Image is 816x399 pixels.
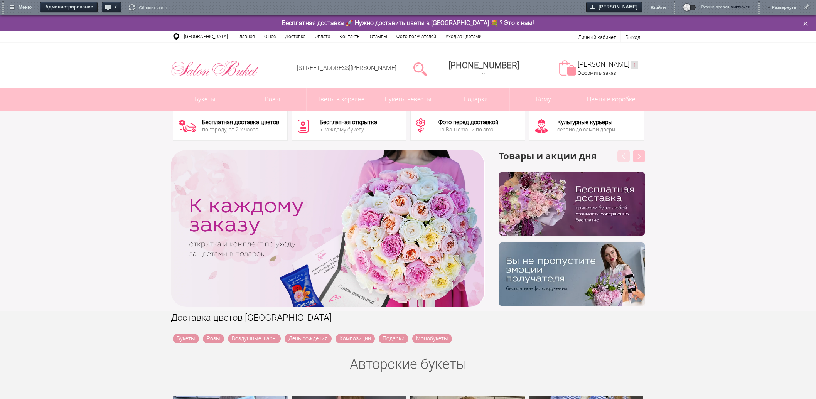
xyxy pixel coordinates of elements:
[280,31,310,42] a: Доставка
[633,150,645,162] button: Next
[320,120,377,125] div: Бесплатная открытка
[631,61,638,69] ins: 1
[557,120,615,125] div: Культурные курьеры
[310,31,335,42] a: Оплата
[684,5,750,13] a: Режим правкивыключен
[233,31,260,42] a: Главная
[442,88,509,111] a: Подарки
[171,88,239,111] a: Букеты
[731,5,750,9] span: выключен
[102,2,121,13] a: 7
[260,31,280,42] a: О нас
[365,31,392,42] a: Отзывы
[171,311,645,325] h1: Доставка цветов [GEOGRAPHIC_DATA]
[438,127,498,132] div: на Ваш email и по sms
[651,2,666,13] a: Выйти
[179,31,233,42] a: [GEOGRAPHIC_DATA]
[129,4,167,12] a: Сбросить кеш
[374,88,442,111] a: Букеты невесты
[587,2,642,13] span: [PERSON_NAME]
[336,334,375,343] a: Композиции
[335,31,365,42] a: Контакты
[412,334,452,343] a: Монобукеты
[448,61,519,70] span: [PHONE_NUMBER]
[510,88,577,111] span: Кому
[438,120,498,125] div: Фото перед доставкой
[350,356,467,372] a: Авторские букеты
[379,334,408,343] a: Подарки
[578,60,638,69] a: [PERSON_NAME]1
[392,31,441,42] a: Фото получателей
[165,19,651,27] div: Бесплатная доставка 🚀 Нужно доставить цветы в [GEOGRAPHIC_DATA] 💐 ? Это к нам!
[285,334,332,343] a: День рождения
[772,2,796,9] span: Развернуть
[297,64,396,72] a: [STREET_ADDRESS][PERSON_NAME]
[772,2,796,12] a: Развернуть
[577,88,645,111] a: Цветы в коробке
[441,31,486,42] a: Уход за цветами
[239,88,307,111] a: Розы
[139,4,167,11] span: Сбросить кеш
[320,127,377,132] div: к каждому букету
[111,2,121,13] span: 7
[578,34,616,40] a: Личный кабинет
[499,242,645,306] img: v9wy31nijnvkfycrkduev4dhgt9psb7e.png.webp
[40,2,98,13] a: Администрирование
[701,5,729,13] span: Режим правки
[307,88,374,111] a: Цветы в корзине
[6,2,37,13] a: Меню
[228,334,281,343] a: Воздушные шары
[202,120,279,125] div: Бесплатная доставка цветов
[173,334,199,343] a: Букеты
[444,58,524,80] a: [PHONE_NUMBER]
[499,150,645,172] h3: Товары и акции дня
[7,2,37,13] span: Меню
[586,2,642,13] a: [PERSON_NAME]
[625,34,640,40] a: Выход
[203,334,224,343] a: Розы
[41,2,98,13] span: Администрирование
[499,172,645,236] img: hpaj04joss48rwypv6hbykmvk1dj7zyr.png.webp
[578,70,616,76] a: Оформить заказ
[557,127,615,132] div: сервис до самой двери
[202,127,279,132] div: по городу, от 2-х часов
[171,59,259,79] img: Цветы Нижний Новгород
